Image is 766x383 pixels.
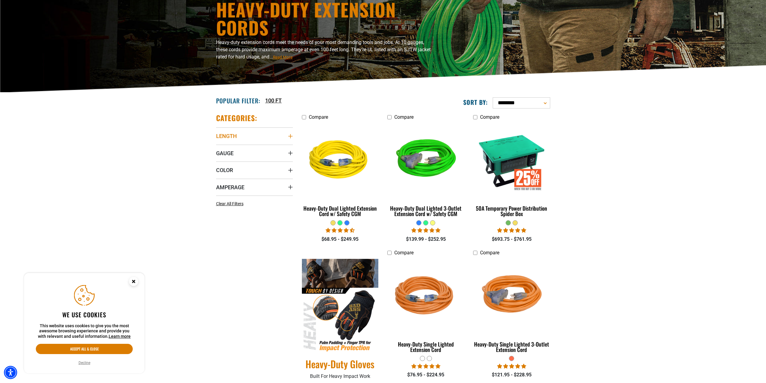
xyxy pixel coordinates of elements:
[216,97,260,105] h2: Popular Filter:
[387,206,464,216] div: Heavy-Duty Dual Lighted 3-Outlet Extension Cord w/ Safety CGM
[216,133,237,140] span: Length
[473,206,550,216] div: 50A Temporary Power Distribution Spider Box
[387,123,464,220] a: neon green Heavy-Duty Dual Lighted 3-Outlet Extension Cord w/ Safety CGM
[394,250,414,256] span: Compare
[302,206,379,216] div: Heavy-Duty Dual Lighted Extension Cord w/ Safety CGM
[473,341,550,352] div: Heavy-Duty Single Lighted 3-Outlet Extension Cord
[473,259,550,356] a: orange Heavy-Duty Single Lighted 3-Outlet Extension Cord
[216,113,258,123] h2: Categories:
[473,371,550,378] div: $121.95 - $228.95
[216,201,243,206] span: Clear All Filters
[216,39,431,60] span: Heavy-duty extension cords meet the needs of your most demanding tools and jobs. At 10 gauges, th...
[216,179,293,196] summary: Amperage
[302,123,379,220] a: yellow Heavy-Duty Dual Lighted Extension Cord w/ Safety CGM
[394,114,414,120] span: Compare
[497,228,526,233] span: 5.00 stars
[77,360,92,366] button: Decline
[36,344,133,354] button: Accept all & close
[216,127,293,144] summary: Length
[36,323,133,339] p: This website uses cookies to give you the most awesome browsing experience and provide you with r...
[387,341,464,352] div: Heavy-Duty Single Lighted Extension Cord
[411,363,440,369] span: 5.00 stars
[273,55,293,59] span: Read More
[302,259,379,352] img: Heavy-Duty Gloves
[216,150,234,157] span: Gauge
[302,358,379,370] a: Heavy-Duty Gloves
[497,363,526,369] span: 5.00 stars
[216,145,293,162] summary: Gauge
[36,311,133,319] h2: We use cookies
[326,228,355,233] span: 4.64 stars
[411,228,440,233] span: 4.92 stars
[309,114,328,120] span: Compare
[480,250,499,256] span: Compare
[265,96,282,105] a: 100 FT
[24,273,144,374] aside: Cookie Consent
[216,162,293,178] summary: Color
[109,334,131,339] a: This website uses cookies to give you the most awesome browsing experience and provide you with r...
[302,236,379,243] div: $68.95 - $249.95
[480,114,499,120] span: Compare
[387,236,464,243] div: $139.99 - $252.95
[473,123,550,220] a: 50A Temporary Power Distribution Spider Box 50A Temporary Power Distribution Spider Box
[123,273,144,292] button: Close this option
[473,236,550,243] div: $693.75 - $761.95
[388,126,464,195] img: neon green
[474,262,550,331] img: orange
[388,262,464,331] img: orange
[216,167,233,174] span: Color
[4,366,17,379] div: Accessibility Menu
[302,373,379,380] p: Built For Heavy Impact Work
[463,98,488,106] label: Sort by:
[216,0,436,36] h1: Heavy-Duty Extension Cords
[216,184,244,191] span: Amperage
[387,371,464,378] div: $76.95 - $224.95
[302,126,378,195] img: yellow
[387,259,464,356] a: orange Heavy-Duty Single Lighted Extension Cord
[216,201,246,207] a: Clear All Filters
[474,126,550,195] img: 50A Temporary Power Distribution Spider Box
